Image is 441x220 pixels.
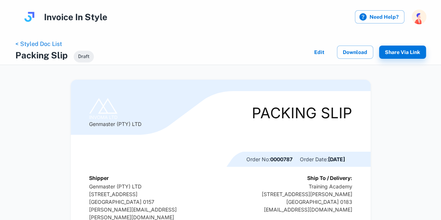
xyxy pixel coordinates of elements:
[355,10,404,24] label: Need Help?
[15,40,94,48] nav: breadcrumb
[379,46,426,59] button: Share via Link
[262,183,352,213] p: Training Academy [STREET_ADDRESS][PERSON_NAME] [GEOGRAPHIC_DATA] 0183 [EMAIL_ADDRESS][DOMAIN_NAME]
[15,40,62,47] a: < Styled Doc List
[22,10,37,24] img: logo.svg
[308,46,331,59] button: Edit
[74,53,94,60] span: Draft
[307,175,352,181] b: Ship To / Delivery:
[89,98,142,128] div: Genmaster (PTY) LTD
[15,48,68,62] h4: Packing Slip
[337,46,373,59] button: Download
[252,106,352,120] div: Packing Slip
[89,98,118,120] img: Logo
[89,175,109,181] b: Shipper
[412,10,426,24] img: photoURL
[44,10,107,24] h4: Invoice In Style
